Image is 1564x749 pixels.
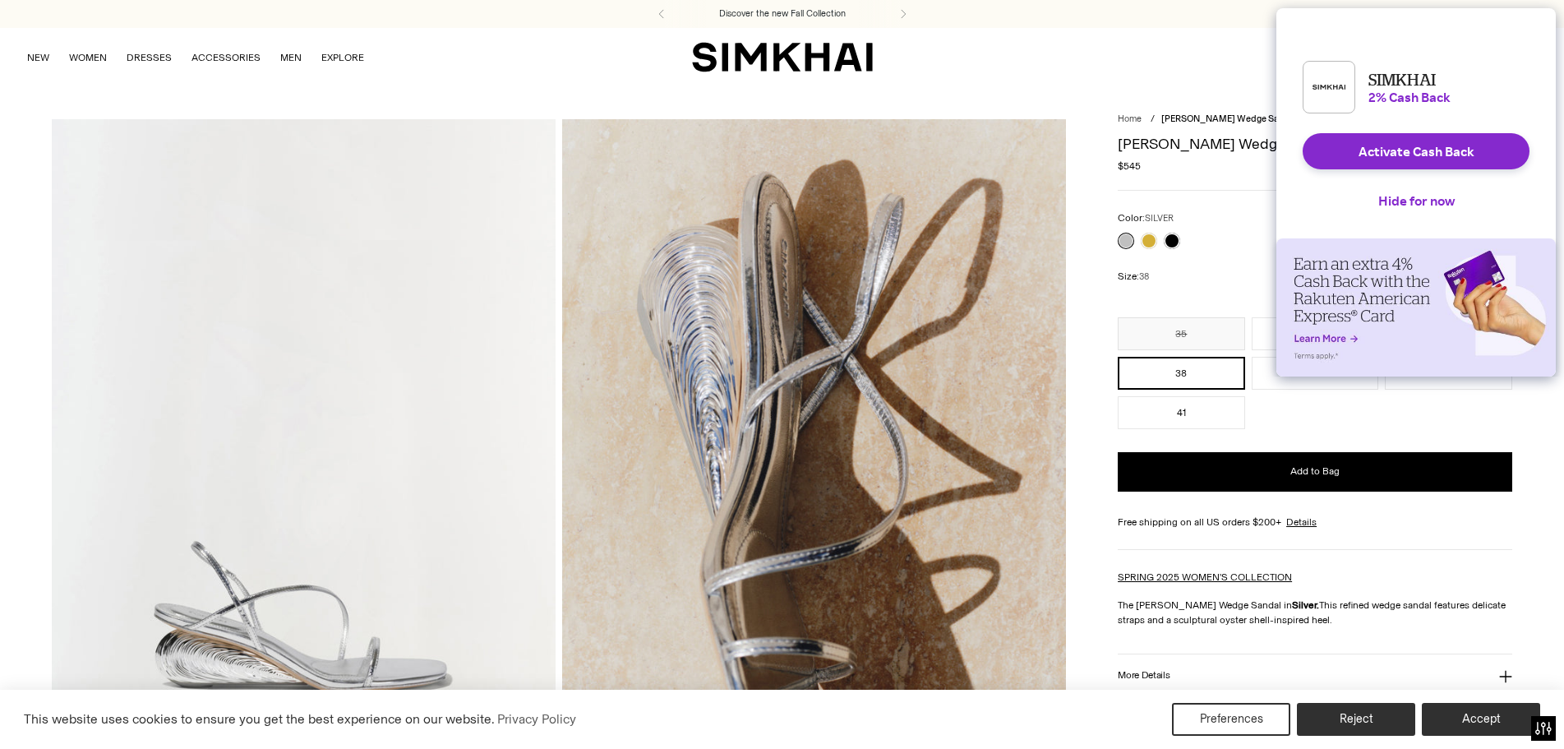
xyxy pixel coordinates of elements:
a: WOMEN [69,39,107,76]
a: MEN [280,39,302,76]
a: Home [1118,113,1142,124]
span: Add to Bag [1290,465,1340,479]
a: ACCESSORIES [191,39,261,76]
label: Color: [1118,210,1174,226]
a: Discover the new Fall Collection [719,7,846,21]
a: Details [1286,515,1317,529]
a: NEW [27,39,49,76]
button: 35 [1118,317,1245,350]
button: Add to Bag [1118,452,1512,492]
span: 38 [1139,271,1149,282]
a: DRESSES [127,39,172,76]
a: SPRING 2025 WOMEN'S COLLECTION [1118,571,1292,583]
p: The [PERSON_NAME] Wedge Sandal in This refined wedge sandal features delicate straps and a sculpt... [1118,598,1512,627]
button: 41 [1118,396,1245,429]
a: Privacy Policy (opens in a new tab) [495,707,579,732]
button: 39 [1252,357,1379,390]
h3: More Details [1118,670,1170,681]
span: [PERSON_NAME] Wedge Sandal [1161,113,1297,124]
button: Accept [1422,703,1540,736]
span: SILVER [1145,213,1174,224]
button: Preferences [1172,703,1290,736]
a: SIMKHAI [692,41,873,73]
div: / [1151,113,1155,127]
button: 38 [1118,357,1245,390]
nav: breadcrumbs [1118,113,1512,127]
span: This website uses cookies to ensure you get the best experience on our website. [24,711,495,727]
strong: Silver. [1292,599,1319,611]
button: Reject [1297,703,1415,736]
a: EXPLORE [321,39,364,76]
div: Free shipping on all US orders $200+ [1118,515,1512,529]
button: 36 [1252,317,1379,350]
button: More Details [1118,654,1512,696]
label: Size: [1118,269,1149,284]
span: $545 [1118,159,1141,173]
h1: [PERSON_NAME] Wedge Sandal [1118,136,1512,151]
